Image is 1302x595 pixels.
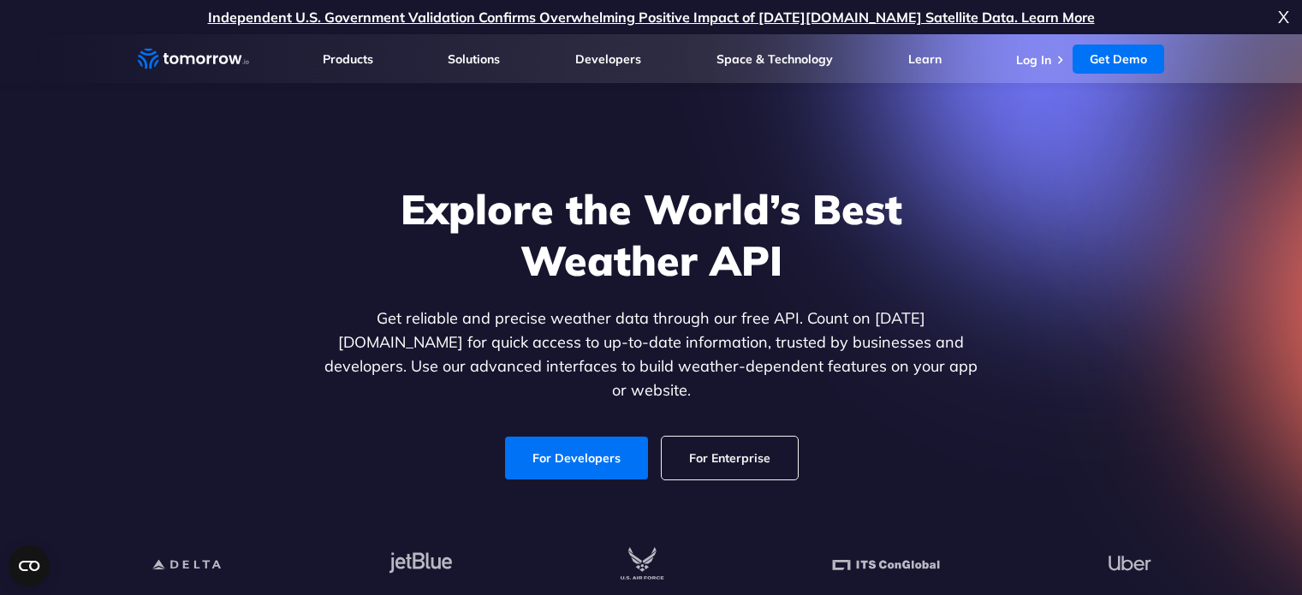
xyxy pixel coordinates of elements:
a: Learn [908,51,942,67]
p: Get reliable and precise weather data through our free API. Count on [DATE][DOMAIN_NAME] for quic... [321,306,982,402]
a: Log In [1016,52,1051,68]
button: Open CMP widget [9,545,50,586]
a: For Developers [505,437,648,479]
a: Independent U.S. Government Validation Confirms Overwhelming Positive Impact of [DATE][DOMAIN_NAM... [208,9,1095,26]
a: Products [323,51,373,67]
a: Get Demo [1073,45,1164,74]
a: Home link [138,46,249,72]
a: Space & Technology [716,51,833,67]
a: For Enterprise [662,437,798,479]
a: Developers [575,51,641,67]
h1: Explore the World’s Best Weather API [321,183,982,286]
a: Solutions [448,51,500,67]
